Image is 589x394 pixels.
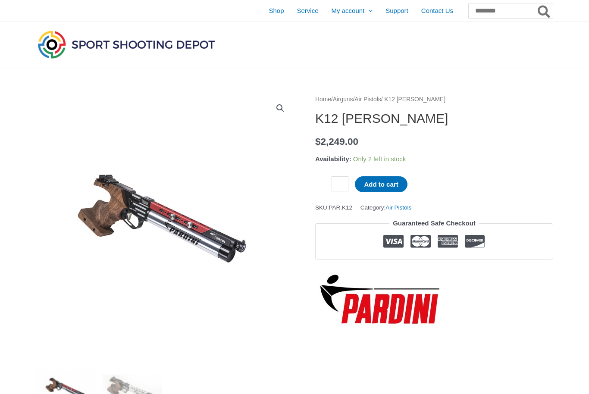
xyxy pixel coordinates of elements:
[536,3,553,18] button: Search
[315,136,358,147] bdi: 2,249.00
[389,217,479,229] legend: Guaranteed Safe Checkout
[273,100,288,116] a: View full-screen image gallery
[315,155,351,163] span: Availability:
[315,94,553,105] nav: Breadcrumb
[385,204,411,211] a: Air Pistols
[315,272,445,326] a: Pardini
[36,94,294,353] img: K12 Pardini
[315,96,331,103] a: Home
[315,136,321,147] span: $
[333,96,353,103] a: Airguns
[329,204,353,211] span: PAR.K12
[360,202,412,213] span: Category:
[355,176,407,192] button: Add to cart
[315,202,352,213] span: SKU:
[332,176,348,191] input: Product quantity
[36,28,217,60] img: Sport Shooting Depot
[315,111,553,126] h1: K12 [PERSON_NAME]
[353,155,406,163] span: Only 2 left in stock
[354,96,381,103] a: Air Pistols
